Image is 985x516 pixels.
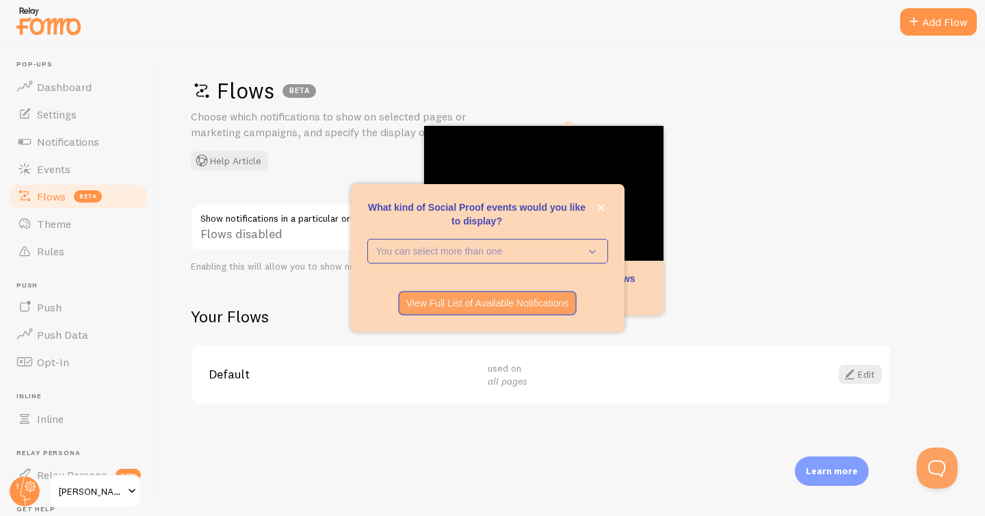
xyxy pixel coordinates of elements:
div: Flows disabled [191,203,601,253]
button: close, [594,201,608,215]
span: Relay Persona [37,468,107,482]
a: Theme [8,210,149,237]
a: Rules [8,237,149,265]
span: used on [488,362,527,387]
button: View Full List of Available Notifications [398,291,577,315]
div: Learn more [795,456,869,486]
a: [PERSON_NAME] de [PERSON_NAME] [49,475,142,508]
span: Push [16,281,149,290]
span: Inline [16,392,149,401]
a: Edit [839,365,882,384]
span: Inline [37,412,64,426]
span: Rules [37,244,64,258]
a: Inline [8,405,149,433]
a: Relay Persona new [8,461,149,489]
h1: Flows [191,77,944,105]
a: Settings [8,101,149,128]
div: What kind of Social Proof events would you like to display? [351,184,625,332]
h2: Your Flows [191,306,891,327]
span: Pop-ups [16,60,149,69]
p: View Full List of Available Notifications [406,296,569,310]
span: new [116,469,141,481]
a: Flows beta [8,183,149,210]
span: Notifications [37,135,99,149]
a: Dashboard [8,73,149,101]
a: Opt-In [8,348,149,376]
em: all pages [488,375,527,387]
button: You can select more than one [367,239,608,263]
img: fomo-relay-logo-orange.svg [14,3,83,38]
span: Get Help [16,505,149,514]
div: Enabling this will allow you to show notifications in a particular order [191,261,601,273]
span: Flows [37,190,66,203]
span: Push Data [37,328,88,341]
span: Settings [37,107,77,121]
span: Dashboard [37,80,92,94]
span: Relay Persona [16,449,149,458]
a: Events [8,155,149,183]
span: beta [74,190,102,203]
span: Theme [37,217,71,231]
div: BETA [283,84,316,98]
a: Push Data [8,321,149,348]
p: Learn more [806,465,858,478]
span: Push [37,300,62,314]
p: Choose which notifications to show on selected pages or marketing campaigns, and specify the disp... [191,109,519,140]
a: Push [8,294,149,321]
span: Default [209,368,471,380]
iframe: Help Scout Beacon - Open [917,448,958,489]
a: Notifications [8,128,149,155]
button: Help Article [191,151,268,170]
p: What kind of Social Proof events would you like to display? [367,201,608,228]
span: [PERSON_NAME] de [PERSON_NAME] [59,483,124,500]
span: Opt-In [37,355,69,369]
span: Events [37,162,70,176]
p: You can select more than one [376,244,580,258]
